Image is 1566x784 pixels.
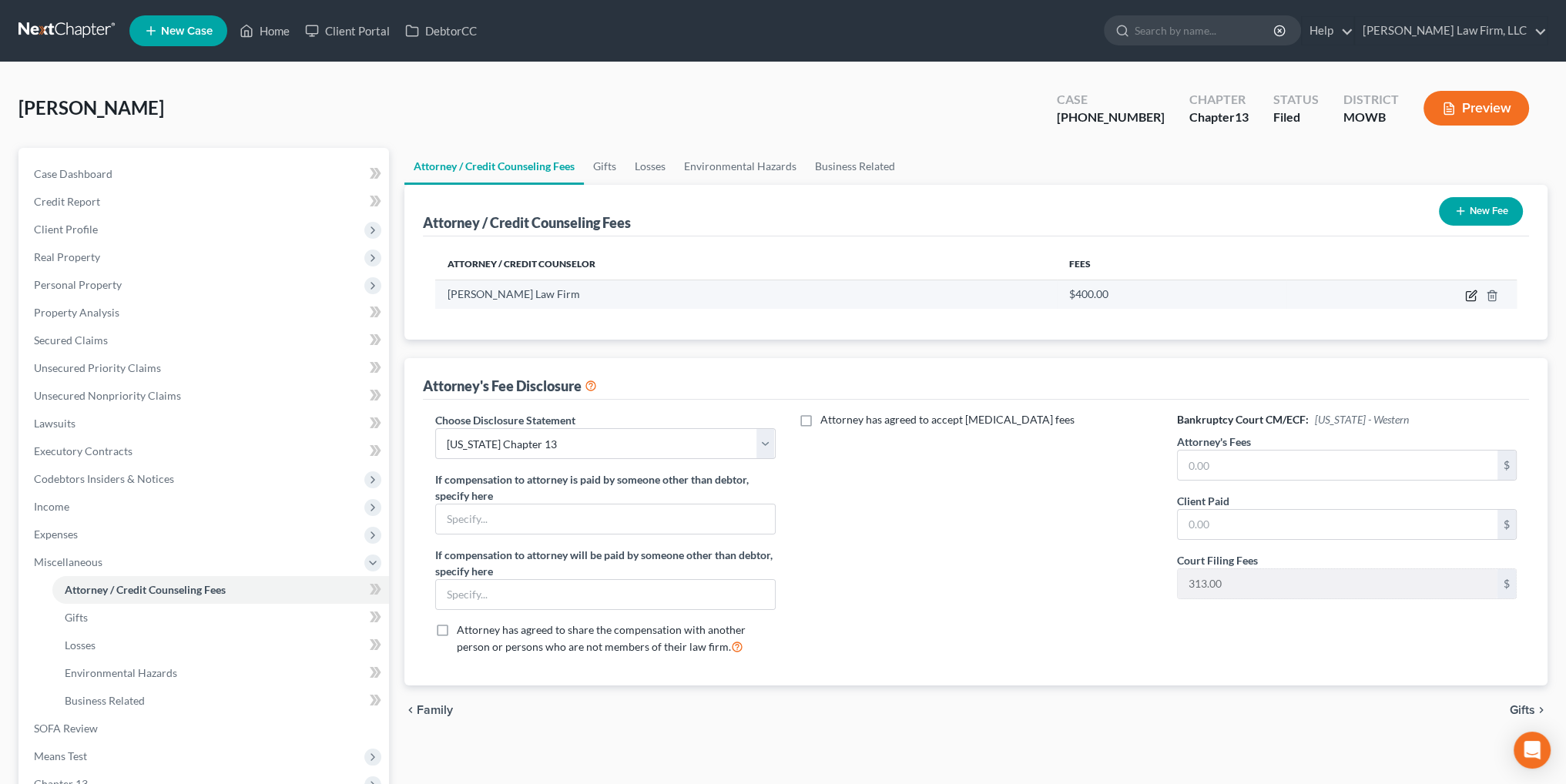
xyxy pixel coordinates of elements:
a: Client Portal [297,17,397,45]
span: Property Analysis [34,306,119,319]
a: [PERSON_NAME] Law Firm, LLC [1355,17,1547,45]
a: Environmental Hazards [52,659,389,687]
span: Losses [65,638,96,652]
div: MOWB [1343,109,1399,126]
input: 0.00 [1178,451,1497,480]
span: [US_STATE] - Western [1315,413,1409,426]
a: Unsecured Nonpriority Claims [22,382,389,410]
a: Credit Report [22,188,389,216]
div: Filed [1273,109,1319,126]
span: Gifts [1510,704,1535,716]
label: Court Filing Fees [1177,552,1258,568]
a: Home [232,17,297,45]
a: Unsecured Priority Claims [22,354,389,382]
span: Expenses [34,528,78,541]
span: Attorney / Credit Counselor [448,258,595,270]
h6: Bankruptcy Court CM/ECF: [1177,412,1517,427]
button: Gifts chevron_right [1510,704,1548,716]
div: Chapter [1189,91,1249,109]
span: Executory Contracts [34,444,132,457]
input: 0.00 [1178,569,1497,598]
div: $ [1497,569,1516,598]
span: Fees [1069,258,1091,270]
span: Secured Claims [34,333,108,347]
a: Gifts [584,148,625,185]
input: Specify... [436,580,774,609]
div: $ [1497,510,1516,539]
label: If compensation to attorney is paid by someone other than debtor, specify here [435,471,775,504]
div: $ [1497,451,1516,480]
div: [PHONE_NUMBER] [1057,109,1165,126]
span: Codebtors Insiders & Notices [34,472,174,485]
span: Attorney has agreed to accept [MEDICAL_DATA] fees [820,413,1075,426]
label: If compensation to attorney will be paid by someone other than debtor, specify here [435,547,775,579]
i: chevron_right [1535,704,1548,716]
a: Lawsuits [22,410,389,437]
span: Client Profile [34,223,98,236]
span: Case Dashboard [34,167,112,180]
div: District [1343,91,1399,109]
span: Credit Report [34,195,100,208]
a: Help [1302,17,1353,45]
div: Attorney / Credit Counseling Fees [423,213,631,232]
div: Open Intercom Messenger [1514,732,1551,769]
label: Attorney's Fees [1177,434,1251,450]
button: chevron_left Family [404,704,453,716]
a: Environmental Hazards [675,148,806,185]
a: Losses [625,148,675,185]
span: Miscellaneous [34,555,102,568]
span: Business Related [65,694,145,707]
span: [PERSON_NAME] Law Firm [448,287,580,300]
a: Attorney / Credit Counseling Fees [52,576,389,604]
span: Gifts [65,611,88,624]
span: Family [417,704,453,716]
div: Attorney's Fee Disclosure [423,377,597,395]
span: Attorney has agreed to share the compensation with another person or persons who are not members ... [457,623,746,653]
span: $400.00 [1069,287,1108,300]
span: Real Property [34,250,100,263]
span: [PERSON_NAME] [18,96,164,119]
span: Lawsuits [34,417,75,430]
span: Unsecured Nonpriority Claims [34,389,181,402]
label: Choose Disclosure Statement [435,412,575,428]
div: Case [1057,91,1165,109]
label: Client Paid [1177,493,1229,509]
a: Property Analysis [22,299,389,327]
a: Business Related [52,687,389,715]
span: Means Test [34,749,87,762]
span: 13 [1235,109,1249,124]
a: Secured Claims [22,327,389,354]
a: Attorney / Credit Counseling Fees [404,148,584,185]
a: DebtorCC [397,17,485,45]
a: Losses [52,632,389,659]
button: New Fee [1439,197,1523,226]
span: Attorney / Credit Counseling Fees [65,583,226,596]
i: chevron_left [404,704,417,716]
input: Search by name... [1135,16,1276,45]
button: Preview [1423,91,1529,126]
span: Environmental Hazards [65,666,177,679]
div: Chapter [1189,109,1249,126]
div: Status [1273,91,1319,109]
a: SOFA Review [22,715,389,742]
span: Income [34,500,69,513]
span: New Case [161,25,213,37]
span: SOFA Review [34,722,98,735]
a: Gifts [52,604,389,632]
a: Case Dashboard [22,160,389,188]
a: Executory Contracts [22,437,389,465]
span: Personal Property [34,278,122,291]
input: Specify... [436,504,774,534]
a: Business Related [806,148,904,185]
input: 0.00 [1178,510,1497,539]
span: Unsecured Priority Claims [34,361,161,374]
